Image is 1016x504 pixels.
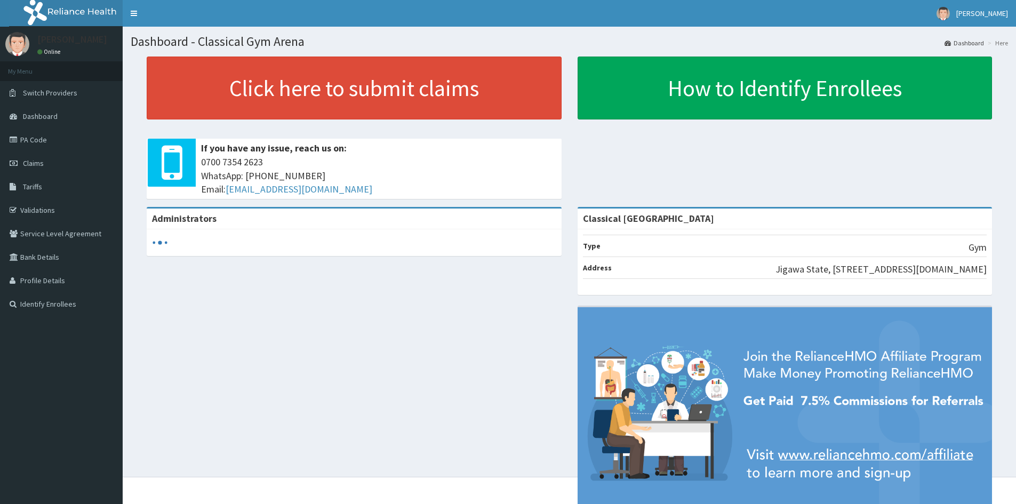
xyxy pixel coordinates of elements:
p: Gym [969,241,987,254]
p: Jigawa State, [STREET_ADDRESS][DOMAIN_NAME] [775,262,987,276]
img: User Image [937,7,950,20]
b: Administrators [152,212,217,225]
span: Switch Providers [23,88,77,98]
span: Dashboard [23,111,58,121]
img: User Image [5,32,29,56]
a: Click here to submit claims [147,57,562,119]
a: Dashboard [945,38,984,47]
b: Type [583,241,601,251]
strong: Classical [GEOGRAPHIC_DATA] [583,212,714,225]
a: How to Identify Enrollees [578,57,993,119]
li: Here [985,38,1008,47]
b: Address [583,263,612,273]
a: [EMAIL_ADDRESS][DOMAIN_NAME] [226,183,372,195]
a: Online [37,48,63,55]
p: [PERSON_NAME] [37,35,107,44]
b: If you have any issue, reach us on: [201,142,347,154]
span: [PERSON_NAME] [956,9,1008,18]
span: 0700 7354 2623 WhatsApp: [PHONE_NUMBER] Email: [201,155,556,196]
svg: audio-loading [152,235,168,251]
h1: Dashboard - Classical Gym Arena [131,35,1008,49]
span: Claims [23,158,44,168]
span: Tariffs [23,182,42,191]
